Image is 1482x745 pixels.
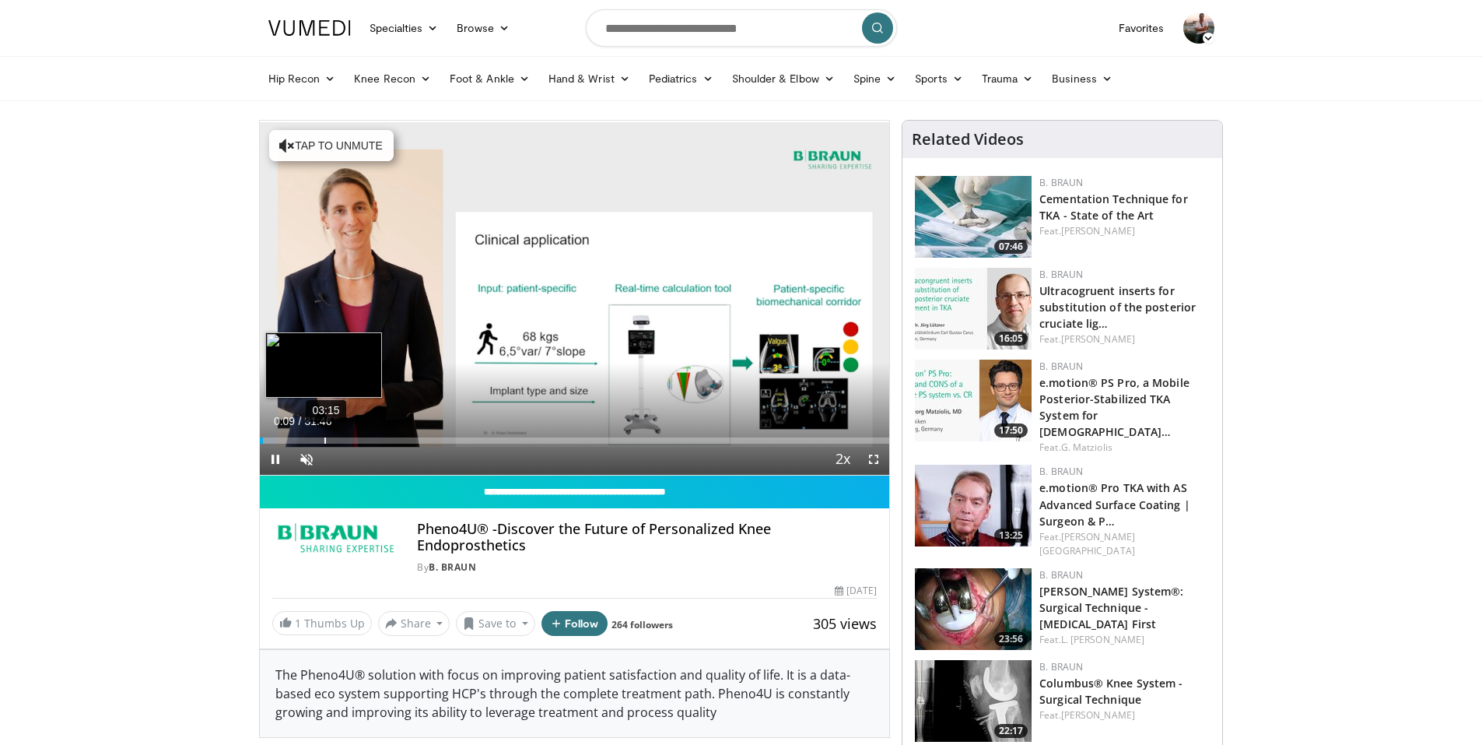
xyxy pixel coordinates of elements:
[291,444,322,475] button: Unmute
[1039,530,1210,558] div: Feat.
[912,130,1024,149] h4: Related Videos
[274,415,295,427] span: 0:09
[260,438,890,444] div: Progress Bar
[1061,633,1145,646] a: L. [PERSON_NAME]
[1039,176,1083,189] a: B. Braun
[906,63,972,94] a: Sports
[586,9,897,47] input: Search topics, interventions
[972,63,1043,94] a: Trauma
[1039,676,1182,707] a: Columbus® Knee System - Surgical Technique
[265,332,382,398] img: image.jpeg
[345,63,440,94] a: Knee Recon
[1039,375,1189,439] a: e.motion® PS Pro, a Mobile Posterior-Stabilized TKA System for [DEMOGRAPHIC_DATA]…
[915,176,1032,258] a: 07:46
[268,20,351,36] img: VuMedi Logo
[915,660,1032,742] img: dbbb5c7c-7579-451c-b42f-1be61474113b.150x105_q85_crop-smart_upscale.jpg
[858,444,889,475] button: Fullscreen
[541,611,608,636] button: Follow
[1042,63,1122,94] a: Business
[360,12,448,44] a: Specialties
[260,444,291,475] button: Pause
[440,63,539,94] a: Foot & Ankle
[915,660,1032,742] a: 22:17
[269,130,394,161] button: Tap to unmute
[260,121,890,476] video-js: Video Player
[417,521,877,554] h4: Pheno4U® -Discover the Future of Personalized Knee Endoprosthetics
[639,63,723,94] a: Pediatrics
[915,568,1032,650] a: 23:56
[1039,268,1083,281] a: B. Braun
[1039,192,1188,223] a: Cementation Technique for TKA - State of the Art
[378,611,450,636] button: Share
[1183,12,1214,44] img: Avatar
[259,63,345,94] a: Hip Recon
[539,63,639,94] a: Hand & Wrist
[1039,283,1196,331] a: Ultracogruent inserts for substitution of the posterior cruciate lig…
[994,632,1028,646] span: 23:56
[1039,465,1083,478] a: B. Braun
[456,611,535,636] button: Save to
[915,360,1032,441] a: 17:50
[447,12,519,44] a: Browse
[915,268,1032,350] a: 16:05
[915,360,1032,441] img: 736b5b8a-67fc-4bd0-84e2-6e087e871c91.jpg.150x105_q85_crop-smart_upscale.jpg
[429,561,476,574] a: B. Braun
[915,268,1032,350] img: a8b7e5a2-25ca-4276-8f35-b38cb9d0b86e.jpg.150x105_q85_crop-smart_upscale.jpg
[813,614,877,633] span: 305 views
[260,650,890,737] div: The Pheno4U® solution with focus on improving patient satisfaction and quality of life. It is a d...
[1109,12,1174,44] a: Favorites
[827,444,858,475] button: Playback Rate
[1039,633,1210,647] div: Feat.
[272,611,372,635] a: 1 Thumbs Up
[915,568,1032,650] img: 4a4d165b-5ed0-41ca-be29-71c5198e53ff.150x105_q85_crop-smart_upscale.jpg
[299,415,302,427] span: /
[1039,332,1210,346] div: Feat.
[1039,530,1135,557] a: [PERSON_NAME][GEOGRAPHIC_DATA]
[994,724,1028,738] span: 22:17
[994,529,1028,543] span: 13:25
[1039,568,1083,582] a: B. Braun
[1039,441,1210,455] div: Feat.
[1061,332,1135,346] a: [PERSON_NAME]
[1039,480,1190,528] a: e.motion® Pro TKA with AS Advanced Surface Coating | Surgeon & P…
[723,63,844,94] a: Shoulder & Elbow
[835,584,877,598] div: [DATE]
[1061,708,1135,722] a: [PERSON_NAME]
[1039,660,1083,673] a: B. Braun
[1039,224,1210,238] div: Feat.
[1039,360,1083,373] a: B. Braun
[994,240,1028,254] span: 07:46
[304,415,331,427] span: 31:46
[915,176,1032,258] img: dde44b06-5141-4670-b072-a706a16e8b8f.jpg.150x105_q85_crop-smart_upscale.jpg
[915,465,1032,546] a: 13:25
[1039,708,1210,722] div: Feat.
[417,561,877,575] div: By
[844,63,906,94] a: Spine
[272,521,399,558] img: B. Braun
[1061,224,1135,237] a: [PERSON_NAME]
[295,616,301,631] span: 1
[611,618,673,631] a: 264 followers
[994,332,1028,346] span: 16:05
[1061,441,1112,454] a: G. Matziolis
[915,465,1032,546] img: f88d572f-65f3-408b-9f3b-ea9705faeea4.150x105_q85_crop-smart_upscale.jpg
[1039,584,1183,631] a: [PERSON_NAME] System®: Surgical Technique - [MEDICAL_DATA] First
[994,423,1028,438] span: 17:50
